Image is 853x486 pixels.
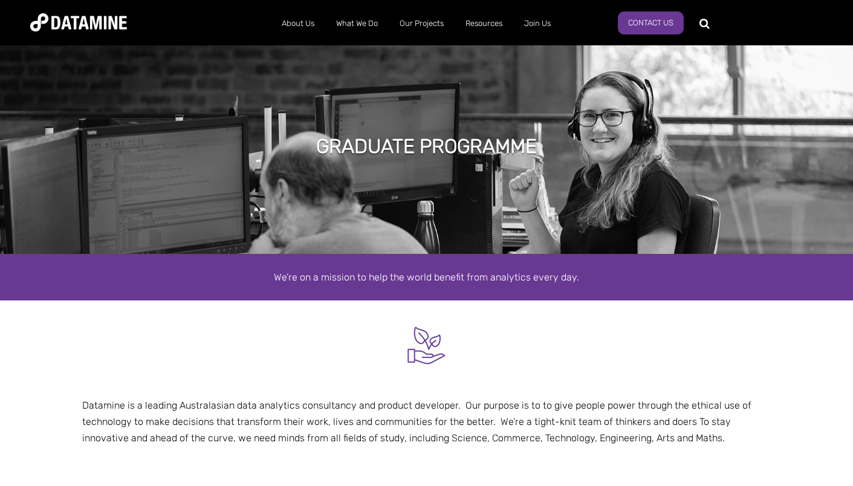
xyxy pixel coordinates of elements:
[513,8,562,39] a: Join Us
[271,8,325,39] a: About Us
[82,397,771,447] p: Datamine is a leading Australasian data analytics consultancy and product developer. Our purpose ...
[316,133,537,160] h1: GRADUATE Programme
[389,8,455,39] a: Our Projects
[325,8,389,39] a: What We Do
[30,13,127,31] img: Datamine
[82,269,771,285] div: We’re on a mission to help the world benefit from analytics every day.
[455,8,513,39] a: Resources
[618,11,684,34] a: Contact Us
[404,323,449,368] img: Mentor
